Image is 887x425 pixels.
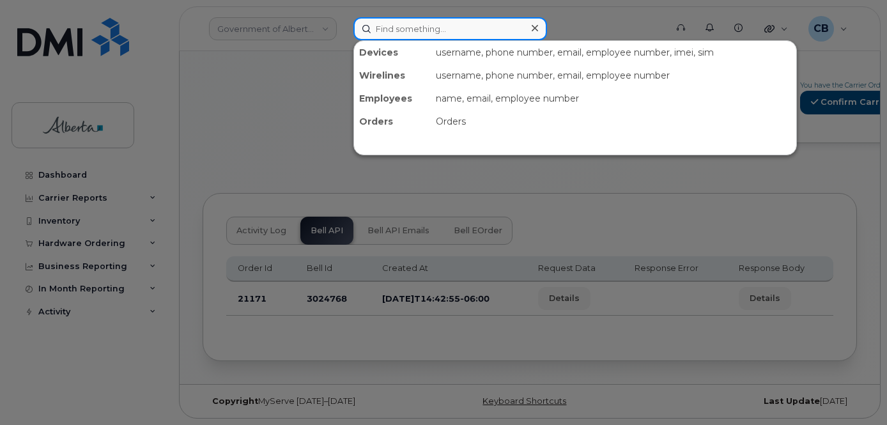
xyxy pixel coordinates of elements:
div: Employees [354,87,431,110]
div: username, phone number, email, employee number [431,64,796,87]
div: username, phone number, email, employee number, imei, sim [431,41,796,64]
div: Orders [431,110,796,133]
div: Wirelines [354,64,431,87]
div: Devices [354,41,431,64]
input: Find something... [353,17,547,40]
div: name, email, employee number [431,87,796,110]
div: Orders [354,110,431,133]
